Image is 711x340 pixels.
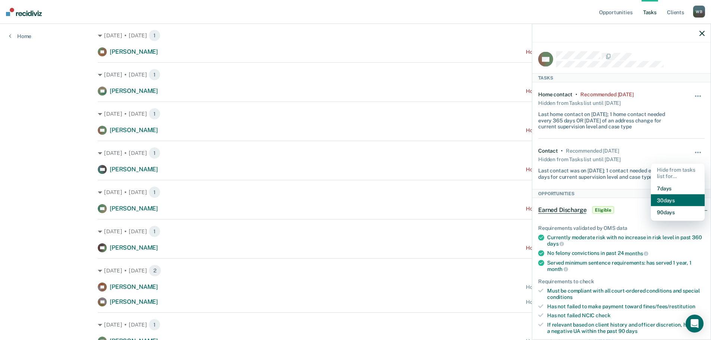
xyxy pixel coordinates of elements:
div: Recommended 18 days ago [580,91,633,97]
div: Home contact recommended [DATE] [526,88,613,94]
span: check [596,312,610,318]
span: 1 [149,319,160,331]
span: [PERSON_NAME] [110,87,158,94]
span: 1 [149,186,160,198]
span: 1 [149,147,160,159]
div: Has not failed to make payment toward [547,303,705,309]
span: 1 [149,69,160,81]
span: [PERSON_NAME] [110,283,158,290]
span: 1 [149,108,160,120]
div: Opportunities [532,189,711,198]
div: [DATE] • [DATE] [98,319,613,331]
span: Eligible [592,206,614,213]
div: [DATE] • [DATE] [98,29,613,41]
div: Requirements validated by OMS data [538,225,705,231]
img: Recidiviz [6,8,42,16]
div: [DATE] • [DATE] [98,108,613,120]
div: Tasks [532,73,711,82]
div: Home contact recommended [DATE] [526,49,613,55]
span: days [547,241,564,247]
div: Home contact recommended [DATE] [526,166,613,173]
div: Home contact recommended [DATE] [526,127,613,134]
div: Currently moderate risk with no increase in risk level in past 360 [547,234,705,247]
div: Contact [538,148,558,154]
span: months [625,250,648,256]
div: Home contact recommended [DATE] [526,206,613,212]
span: fines/fees/restitution [643,303,695,309]
span: days [626,328,637,334]
span: [PERSON_NAME] [110,205,158,212]
div: [DATE] • [DATE] [98,265,613,277]
div: Recommended in 10 days [566,148,619,154]
span: [PERSON_NAME] [110,298,158,305]
div: • [576,91,577,97]
div: Earned DischargeEligible [532,198,711,222]
span: [PERSON_NAME] [110,127,158,134]
div: [DATE] • [DATE] [98,186,613,198]
a: Home [9,33,31,40]
span: 1 [149,225,160,237]
div: Home contact recommended [DATE] [526,245,613,251]
span: conditions [547,294,573,300]
div: Open Intercom Messenger [686,315,704,333]
span: [PERSON_NAME] [110,166,158,173]
div: W B [693,6,705,18]
span: month [547,266,568,272]
div: [DATE] • [DATE] [98,69,613,81]
span: [PERSON_NAME] [110,48,158,55]
div: Home contact [538,91,573,97]
div: Requirements to check [538,278,705,285]
div: No felony convictions in past 24 [547,250,705,257]
div: Last home contact on [DATE]; 1 home contact needed every 365 days OR [DATE] of an address change ... [538,108,677,130]
span: Earned Discharge [538,206,586,213]
button: 90 days [651,206,705,218]
span: 1 [149,29,160,41]
div: Hide from tasks list for... [651,164,705,183]
div: Has not failed NCIC [547,312,705,319]
div: Home contact recommended [DATE] [526,299,613,305]
span: 2 [149,265,161,277]
div: Last contact was on [DATE]; 1 contact needed every 45 days for current supervision level and case... [538,164,677,180]
div: [DATE] • [DATE] [98,225,613,237]
div: Home contact recommended [DATE] [526,284,613,290]
button: 7 days [651,182,705,194]
span: [PERSON_NAME] [110,244,158,251]
div: Must be compliant with all court-ordered conditions and special [547,287,705,300]
div: If relevant based on client history and officer discretion, has had a negative UA within the past 90 [547,322,705,334]
div: Served minimum sentence requirements: has served 1 year, 1 [547,259,705,272]
div: • [561,148,563,154]
div: [DATE] • [DATE] [98,147,613,159]
button: 30 days [651,194,705,206]
div: Hidden from Tasks list until [DATE] [538,154,621,164]
div: Hidden from Tasks list until [DATE] [538,97,621,108]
